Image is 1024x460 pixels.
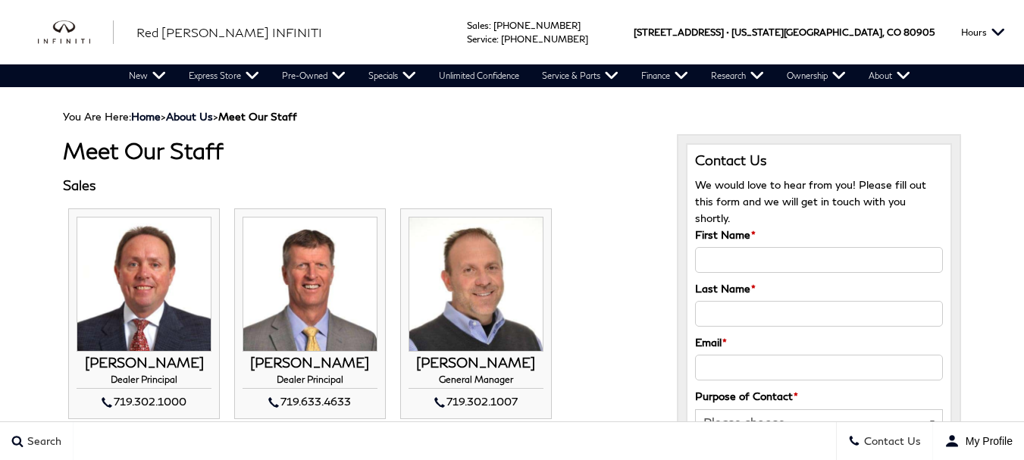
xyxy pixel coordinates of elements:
a: infiniti [38,20,114,45]
h4: Dealer Principal [243,374,377,389]
a: Ownership [775,64,857,87]
label: First Name [695,227,756,243]
span: : [489,20,491,31]
div: 719.302.1000 [77,393,211,411]
span: Sales [467,20,489,31]
div: Breadcrumbs [63,110,962,123]
a: Research [700,64,775,87]
h3: [PERSON_NAME] [243,355,377,371]
span: We would love to hear from you! Please fill out this form and we will get in touch with you shortly. [695,178,926,224]
div: 719.633.4633 [243,393,377,411]
h1: Meet Our Staff [63,138,655,163]
h3: Contact Us [695,152,943,169]
label: Purpose of Contact [695,388,798,405]
a: [PHONE_NUMBER] [501,33,588,45]
button: user-profile-menu [933,422,1024,460]
img: INFINITI [38,20,114,45]
span: Red [PERSON_NAME] INFINITI [136,25,322,39]
span: : [496,33,499,45]
span: Contact Us [860,435,921,448]
span: > [131,110,297,123]
a: About [857,64,922,87]
span: My Profile [960,435,1013,447]
span: Search [23,435,61,448]
a: Home [131,110,161,123]
a: About Us [166,110,213,123]
a: [PHONE_NUMBER] [493,20,581,31]
nav: Main Navigation [117,64,922,87]
a: Service & Parts [531,64,630,87]
span: > [166,110,297,123]
h4: General Manager [409,374,543,389]
label: Last Name [695,280,756,297]
a: Express Store [177,64,271,87]
a: Unlimited Confidence [427,64,531,87]
a: [STREET_ADDRESS] • [US_STATE][GEOGRAPHIC_DATA], CO 80905 [634,27,935,38]
a: Red [PERSON_NAME] INFINITI [136,23,322,42]
h3: Sales [63,178,655,193]
h3: [PERSON_NAME] [77,355,211,371]
a: Finance [630,64,700,87]
span: You Are Here: [63,110,297,123]
div: 719.302.1007 [409,393,543,411]
img: MIKE JORGENSEN [243,217,377,352]
img: JOHN ZUMBO [409,217,543,352]
a: New [117,64,177,87]
img: THOM BUCKLEY [77,217,211,352]
h4: Dealer Principal [77,374,211,389]
span: Service [467,33,496,45]
a: Specials [357,64,427,87]
h3: [PERSON_NAME] [409,355,543,371]
a: Pre-Owned [271,64,357,87]
strong: Meet Our Staff [218,110,297,123]
label: Email [695,334,727,351]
